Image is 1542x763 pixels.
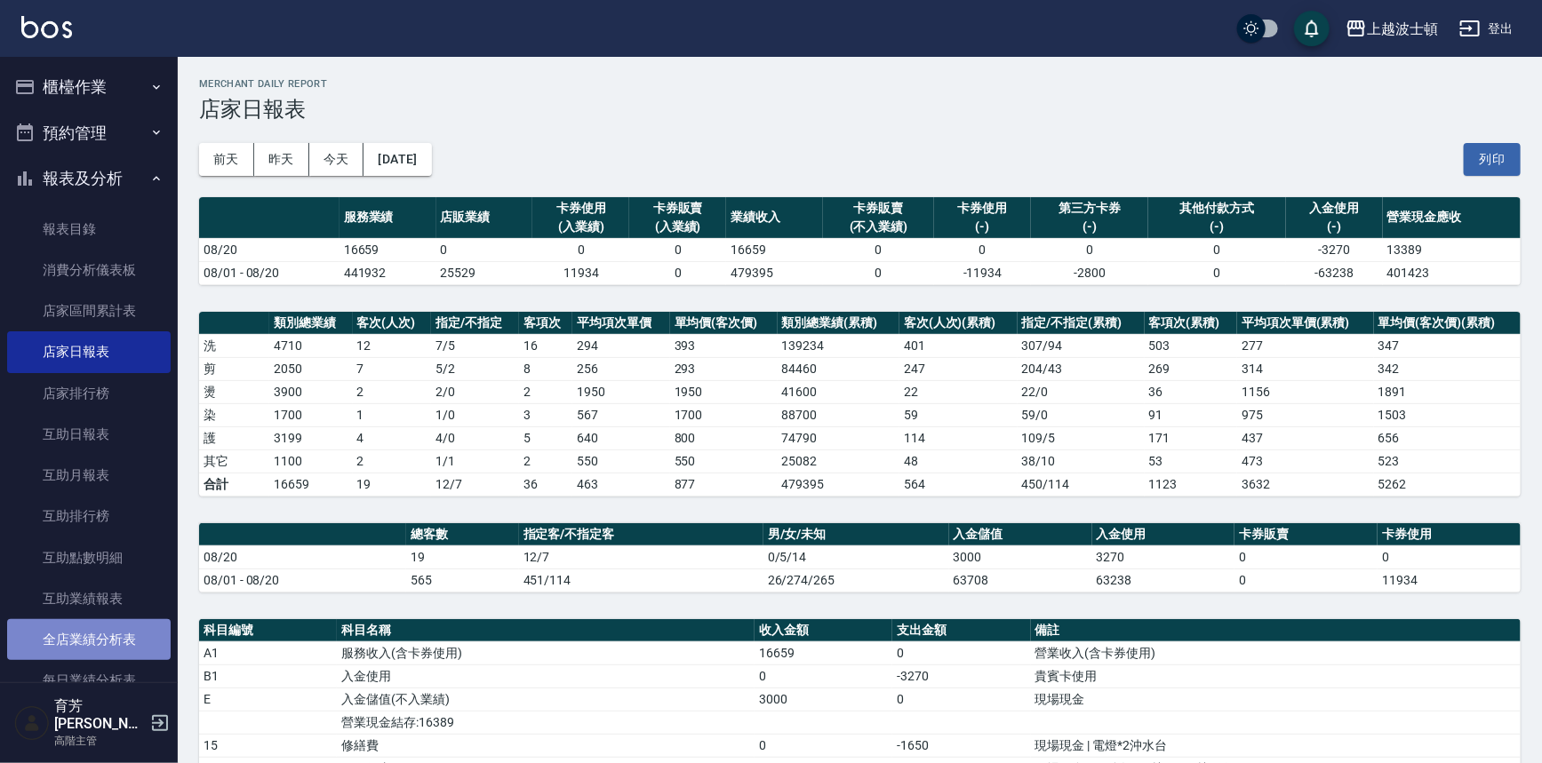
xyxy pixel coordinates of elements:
div: 卡券使用 [939,199,1027,218]
td: 11934 [1378,568,1521,592]
td: 84460 [778,357,899,380]
td: 0 [532,238,629,261]
td: 567 [572,403,669,426]
td: 22 / 0 [1018,380,1145,403]
td: 12/7 [431,473,519,496]
td: 523 [1374,449,1521,473]
td: 1123 [1145,473,1238,496]
td: 656 [1374,426,1521,449]
div: (-) [1290,218,1378,236]
h2: Merchant Daily Report [199,78,1521,90]
td: 1100 [269,449,352,473]
td: 0 [823,238,934,261]
td: -3270 [1286,238,1383,261]
th: 單均價(客次價)(累積) [1374,312,1521,335]
td: 307 / 94 [1018,334,1145,357]
th: 總客數 [406,523,519,546]
td: 3199 [269,426,352,449]
th: 客項次(累積) [1145,312,1238,335]
td: 0 [1148,261,1286,284]
a: 互助日報表 [7,414,171,455]
td: -3270 [892,664,1030,687]
button: 上越波士頓 [1338,11,1445,47]
td: 0 [755,734,892,757]
td: 19 [353,473,431,496]
td: 401 [899,334,1018,357]
td: 1950 [572,380,669,403]
th: 指定客/不指定客 [519,523,763,546]
td: 4 [353,426,431,449]
td: 441932 [340,261,436,284]
td: 5 / 2 [431,357,519,380]
td: 41600 [778,380,899,403]
div: 其他付款方式 [1153,199,1282,218]
td: 合計 [199,473,269,496]
td: 3 [519,403,573,426]
td: 7 [353,357,431,380]
td: 63708 [949,568,1092,592]
td: 48 [899,449,1018,473]
td: 393 [670,334,778,357]
td: 25529 [436,261,533,284]
td: 479395 [726,261,823,284]
th: 類別總業績 [269,312,352,335]
img: Logo [21,16,72,38]
td: 0 [436,238,533,261]
td: 204 / 43 [1018,357,1145,380]
td: 63238 [1092,568,1235,592]
button: 列印 [1464,143,1521,176]
div: (入業績) [537,218,625,236]
td: 3632 [1237,473,1374,496]
td: E [199,687,337,711]
th: 入金儲值 [949,523,1092,546]
th: 店販業績 [436,197,533,239]
td: 59 / 0 [1018,403,1145,426]
td: 0 [892,687,1030,711]
td: 479395 [778,473,899,496]
a: 店家日報表 [7,331,171,372]
a: 互助業績報表 [7,578,171,619]
td: 53 [1145,449,1238,473]
td: 08/20 [199,545,406,568]
td: 護 [199,426,269,449]
td: 2 [519,380,573,403]
td: 16659 [340,238,436,261]
div: (-) [1035,218,1144,236]
td: 91 [1145,403,1238,426]
td: 2050 [269,357,352,380]
td: 0 [1148,238,1286,261]
td: 314 [1237,357,1374,380]
div: 入金使用 [1290,199,1378,218]
td: 401423 [1383,261,1521,284]
td: 08/01 - 08/20 [199,261,340,284]
td: -1650 [892,734,1030,757]
th: 卡券使用 [1378,523,1521,546]
td: 修繕費 [337,734,755,757]
td: 1700 [269,403,352,426]
th: 平均項次單價 [572,312,669,335]
td: 59 [899,403,1018,426]
td: 550 [572,449,669,473]
td: 3000 [755,687,892,711]
td: -63238 [1286,261,1383,284]
td: 463 [572,473,669,496]
th: 科目編號 [199,619,337,642]
a: 店家區間累計表 [7,290,171,331]
td: 247 [899,357,1018,380]
th: 卡券販賣 [1234,523,1378,546]
a: 店家排行榜 [7,373,171,414]
img: Person [14,705,50,741]
div: (-) [939,218,1027,236]
th: 客次(人次) [353,312,431,335]
td: 800 [670,426,778,449]
td: 其它 [199,449,269,473]
td: 114 [899,426,1018,449]
td: 0 [934,238,1031,261]
button: 櫃檯作業 [7,64,171,110]
td: 剪 [199,357,269,380]
td: 1 / 0 [431,403,519,426]
td: 13389 [1383,238,1521,261]
td: 5 [519,426,573,449]
table: a dense table [199,312,1521,497]
td: 染 [199,403,269,426]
